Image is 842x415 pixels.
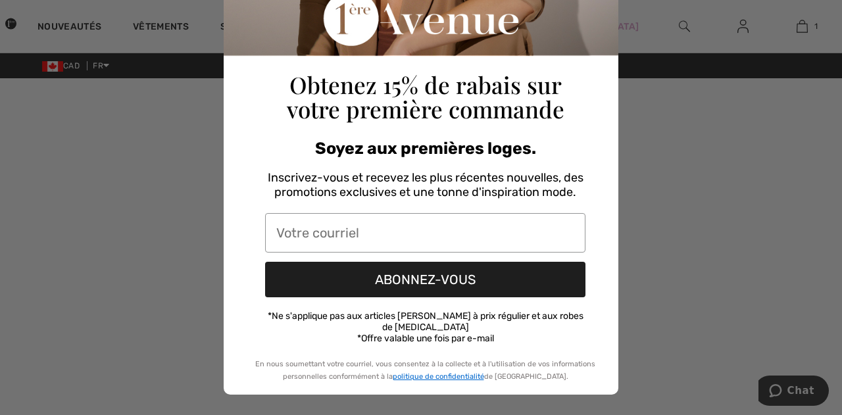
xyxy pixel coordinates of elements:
a: politique de confidentialité [393,372,484,381]
span: *Ne s'applique pas aux articles [PERSON_NAME] à prix régulier et aux robes de [MEDICAL_DATA] [268,310,583,333]
span: Soyez aux premières loges. [315,139,536,158]
span: *Offre valable une fois par e-mail [357,333,494,344]
input: Votre courriel [265,213,585,253]
span: Chat [29,9,56,21]
button: ABONNEZ-VOUS [265,262,585,297]
span: En nous soumettant votre courriel, vous consentez à la collecte et à l'utilisation de vos informa... [255,360,595,381]
span: Inscrivez-vous et recevez les plus récentes nouvelles, des promotions exclusives et une tonne d'i... [268,170,583,199]
span: Obtenez 15% de rabais sur votre première commande [287,69,564,124]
